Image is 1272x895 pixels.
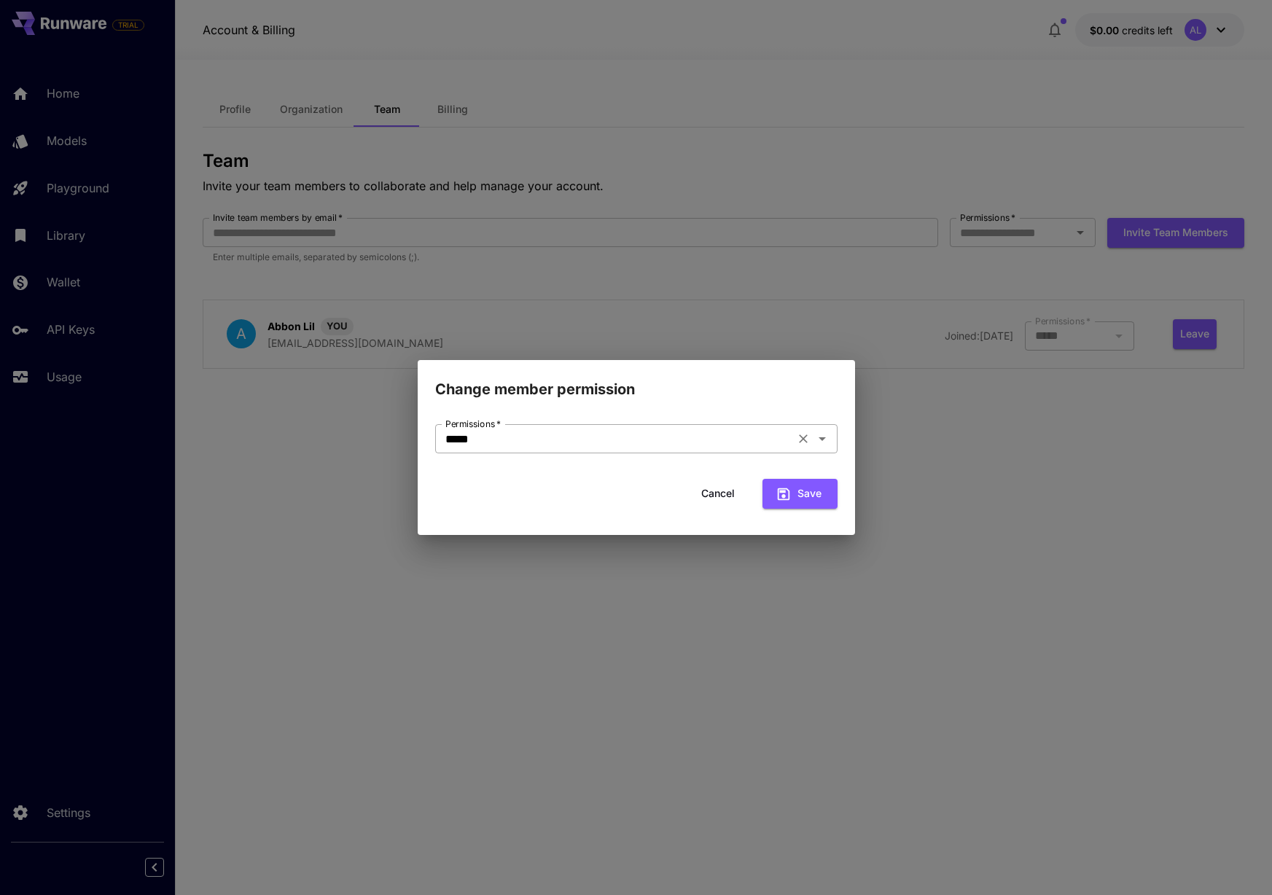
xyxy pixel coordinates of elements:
[812,429,832,449] button: Open
[445,418,501,430] label: Permissions
[685,479,751,509] button: Cancel
[762,479,838,509] button: Save
[418,360,855,401] h2: Change member permission
[793,429,813,449] button: Clear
